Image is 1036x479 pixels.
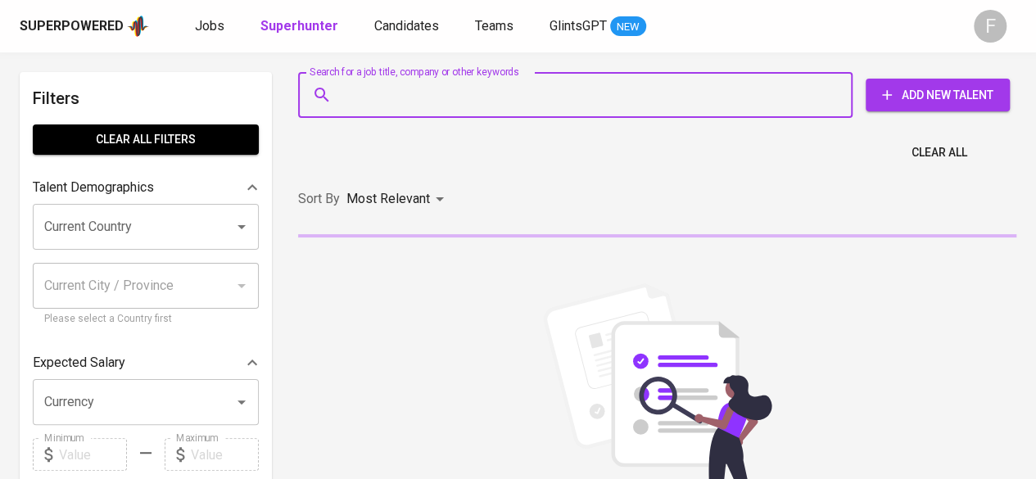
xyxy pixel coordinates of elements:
span: Add New Talent [879,85,997,106]
input: Value [191,438,259,471]
span: Teams [475,18,513,34]
div: F [974,10,1007,43]
div: Superpowered [20,17,124,36]
span: GlintsGPT [550,18,607,34]
a: Candidates [374,16,442,37]
div: Expected Salary [33,346,259,379]
a: GlintsGPT NEW [550,16,646,37]
div: Most Relevant [346,184,450,215]
button: Add New Talent [866,79,1010,111]
p: Most Relevant [346,189,430,209]
span: Clear All [912,142,967,163]
span: Candidates [374,18,439,34]
p: Talent Demographics [33,178,154,197]
button: Open [230,391,253,413]
a: Superpoweredapp logo [20,14,149,38]
p: Expected Salary [33,353,125,373]
p: Sort By [298,189,340,209]
a: Jobs [195,16,228,37]
button: Clear All [905,138,974,168]
span: NEW [610,19,646,35]
a: Teams [475,16,517,37]
h6: Filters [33,85,259,111]
button: Clear All filters [33,124,259,155]
a: Superhunter [260,16,342,37]
span: Jobs [195,18,224,34]
button: Open [230,215,253,238]
img: app logo [127,14,149,38]
p: Please select a Country first [44,311,247,328]
b: Superhunter [260,18,338,34]
input: Value [59,438,127,471]
span: Clear All filters [46,129,246,150]
div: Talent Demographics [33,171,259,204]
